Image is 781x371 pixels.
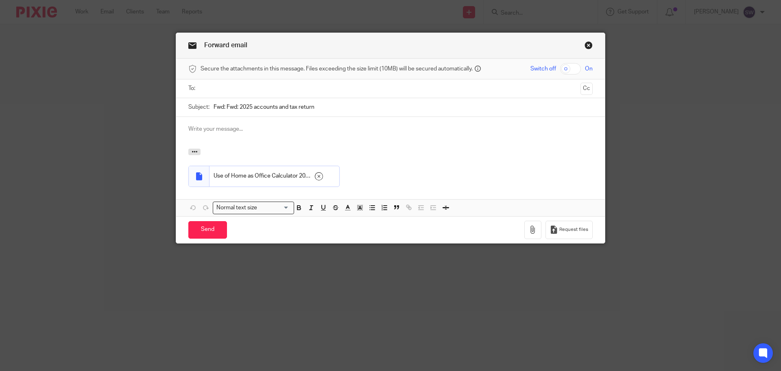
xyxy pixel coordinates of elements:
button: Cc [580,83,593,95]
span: Normal text size [215,204,259,212]
a: Close this dialog window [585,41,593,52]
label: To: [188,84,197,92]
input: Search for option [260,204,289,212]
span: Switch off [530,65,556,73]
span: Secure the attachments in this message. Files exceeding the size limit (10MB) will be secured aut... [201,65,473,73]
label: Subject: [188,103,209,111]
span: Use of Home as Office Calculator 2025.xlsx [214,172,311,180]
div: Search for option [213,202,294,214]
input: Send [188,221,227,239]
button: Request files [545,221,593,239]
span: Forward email [204,42,247,48]
span: On [585,65,593,73]
span: Request files [559,226,588,233]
